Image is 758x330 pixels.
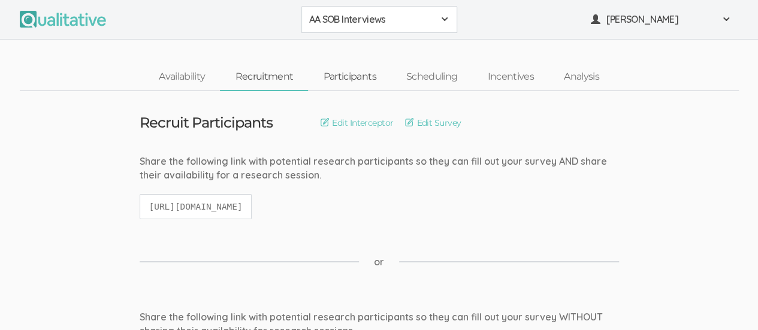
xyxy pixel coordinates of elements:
[140,155,619,182] div: Share the following link with potential research participants so they can fill out your survey AN...
[144,64,220,90] a: Availability
[606,13,714,26] span: [PERSON_NAME]
[391,64,473,90] a: Scheduling
[472,64,549,90] a: Incentives
[20,11,106,28] img: Qualitative
[583,6,739,33] button: [PERSON_NAME]
[220,64,308,90] a: Recruitment
[140,194,252,220] code: [URL][DOMAIN_NAME]
[374,255,384,269] span: or
[549,64,614,90] a: Analysis
[698,273,758,330] iframe: Chat Widget
[308,64,391,90] a: Participants
[405,116,461,129] a: Edit Survey
[309,13,434,26] span: AA SOB Interviews
[301,6,457,33] button: AA SOB Interviews
[140,115,273,131] h3: Recruit Participants
[321,116,393,129] a: Edit Interceptor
